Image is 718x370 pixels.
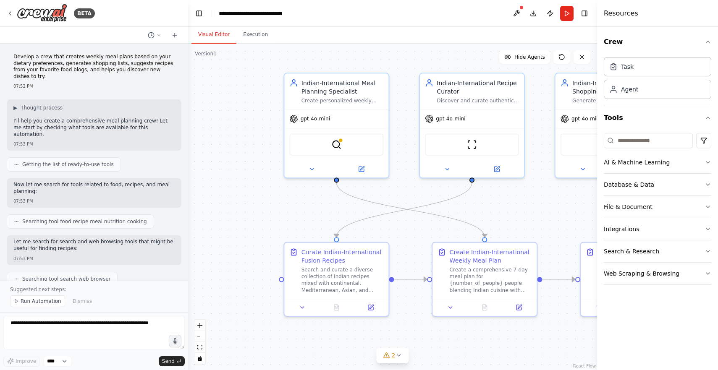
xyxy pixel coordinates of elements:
[194,320,205,364] div: React Flow controls
[13,104,17,111] span: ▶
[555,73,660,178] div: Indian-International Shopping List GeneratorGenerate comprehensive shopping lists for Indian and ...
[432,242,537,317] div: Create Indian-International Weekly Meal PlanCreate a comprehensive 7-day meal plan for {number_of...
[394,275,427,284] g: Edge from 1acd6c69-50ed-4f67-8545-224480c3db9c to fc8daf25-386d-40c3-8480-505bddcf980d
[437,97,519,104] div: Discover and curate authentic Indian recipes mixed with continental, Mediterranean, Asian, and ot...
[604,106,711,130] button: Tools
[499,50,550,64] button: Hide Agents
[604,225,639,233] div: Integrations
[13,141,175,147] div: 07:53 PM
[604,30,711,54] button: Crew
[604,8,638,18] h4: Resources
[332,182,489,237] g: Edge from 565d8d2a-5baf-4df5-a505-7d142b984cd3 to fc8daf25-386d-40c3-8480-505bddcf980d
[319,302,354,313] button: No output available
[579,8,590,19] button: Hide right sidebar
[604,247,659,255] div: Search & Research
[193,8,205,19] button: Hide left sidebar
[621,85,638,94] div: Agent
[168,30,181,40] button: Start a new chat
[467,302,503,313] button: No output available
[332,182,476,237] g: Edge from 45e5a5f8-2dbf-45bb-b282-bb563e8c6b7f to 1acd6c69-50ed-4f67-8545-224480c3db9c
[169,335,181,347] button: Click to speak your automation idea
[467,140,477,150] img: ScrapeWebsiteTool
[450,266,532,294] div: Create a comprehensive 7-day meal plan for {number_of_people} people blending Indian cuisine with...
[159,356,185,366] button: Send
[13,198,175,204] div: 07:53 PM
[219,9,283,18] nav: breadcrumb
[572,78,655,95] div: Indian-International Shopping List Generator
[22,161,114,168] span: Getting the list of ready-to-use tools
[604,130,711,292] div: Tools
[437,78,519,95] div: Indian-International Recipe Curator
[16,358,36,365] span: Improve
[22,218,147,225] span: Searching tool food recipe meal nutrition cooking
[13,54,175,80] p: Develop a crew that creates weekly meal plans based on your dietary preferences, generates shoppi...
[473,164,521,174] button: Open in side panel
[73,298,92,305] span: Dismiss
[13,239,175,252] p: Let me search for search and web browsing tools that might be useful for finding recipes:
[604,263,711,284] button: Web Scraping & Browsing
[13,104,63,111] button: ▶Thought process
[436,115,465,122] span: gpt-4o-mini
[301,78,384,95] div: Indian-International Meal Planning Specialist
[13,182,175,195] p: Now let me search for tools related to food, recipes, and meal planning:
[236,26,275,44] button: Execution
[194,331,205,342] button: zoom out
[604,196,711,218] button: File & Document
[301,266,384,294] div: Search and curate a diverse collection of Indian recipes mixed with continental, Mediterranean, A...
[10,295,65,307] button: Run Automation
[144,30,165,40] button: Switch to previous chat
[21,104,63,111] span: Thought process
[392,351,396,360] span: 2
[194,353,205,364] button: toggle interactivity
[10,286,178,293] p: Suggested next steps:
[191,26,236,44] button: Visual Editor
[331,140,341,150] img: BraveSearchTool
[301,248,384,265] div: Curate Indian-International Fusion Recipes
[68,295,96,307] button: Dismiss
[604,158,670,167] div: AI & Machine Learning
[74,8,95,18] div: BETA
[419,73,525,178] div: Indian-International Recipe CuratorDiscover and curate authentic Indian recipes mixed with contin...
[542,275,575,284] g: Edge from fc8daf25-386d-40c3-8480-505bddcf980d to 5a2d2c03-ea03-46e8-8ef1-c5b8a2d0e379
[604,151,711,173] button: AI & Machine Learning
[22,276,110,282] span: Searching tool search web browser
[571,115,601,122] span: gpt-4o-mini
[283,242,389,317] div: Curate Indian-International Fusion RecipesSearch and curate a diverse collection of Indian recipe...
[13,255,175,262] div: 07:53 PM
[301,97,384,104] div: Create personalized weekly meal plans featuring Indian cuisine blended with continental, Mediterr...
[621,63,634,71] div: Task
[514,54,545,60] span: Hide Agents
[301,115,330,122] span: gpt-4o-mini
[356,302,385,313] button: Open in side panel
[17,4,67,23] img: Logo
[604,218,711,240] button: Integrations
[283,73,389,178] div: Indian-International Meal Planning SpecialistCreate personalized weekly meal plans featuring Indi...
[604,180,654,189] div: Database & Data
[3,356,40,367] button: Improve
[194,342,205,353] button: fit view
[450,248,532,265] div: Create Indian-International Weekly Meal Plan
[13,83,175,89] div: 07:52 PM
[195,50,217,57] div: Version 1
[337,164,385,174] button: Open in side panel
[604,54,711,106] div: Crew
[194,320,205,331] button: zoom in
[21,298,61,305] span: Run Automation
[162,358,175,365] span: Send
[573,364,596,368] a: React Flow attribution
[504,302,533,313] button: Open in side panel
[13,118,175,138] p: I'll help you create a comprehensive meal planning crew! Let me start by checking what tools are ...
[604,203,652,211] div: File & Document
[377,348,409,363] button: 2
[604,174,711,195] button: Database & Data
[604,240,711,262] button: Search & Research
[604,269,679,278] div: Web Scraping & Browsing
[572,97,655,104] div: Generate comprehensive shopping lists for Indian and international cuisine ingredients. Organize ...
